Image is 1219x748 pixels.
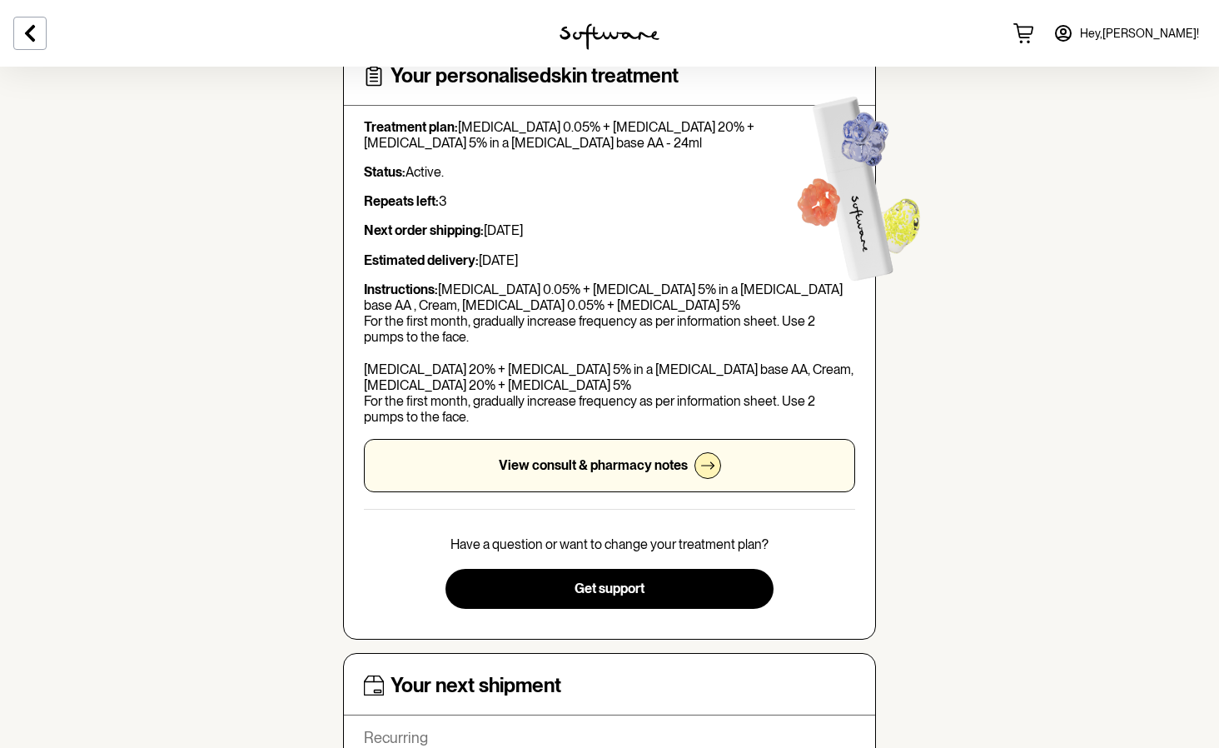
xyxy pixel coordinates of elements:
p: View consult & pharmacy notes [499,457,688,473]
img: Software treatment bottle [762,63,949,302]
h4: Your personalised skin treatment [391,64,679,88]
img: software logo [560,23,659,50]
p: 3 [364,193,855,209]
strong: Repeats left: [364,193,439,209]
p: [DATE] [364,252,855,268]
strong: Instructions: [364,282,438,297]
p: Active. [364,164,855,180]
h4: Your next shipment [391,674,561,698]
p: Have a question or want to change your treatment plan? [450,536,769,552]
button: Get support [445,569,773,609]
p: [MEDICAL_DATA] 0.05% + [MEDICAL_DATA] 20% + [MEDICAL_DATA] 5% in a [MEDICAL_DATA] base AA - 24ml [364,119,855,151]
span: Hey, [PERSON_NAME] ! [1080,27,1199,41]
p: [DATE] [364,222,855,238]
strong: Next order shipping: [364,222,484,238]
strong: Estimated delivery: [364,252,479,268]
strong: Status: [364,164,406,180]
span: Get support [575,581,644,596]
strong: Treatment plan: [364,119,458,135]
p: Recurring [364,729,855,747]
p: [MEDICAL_DATA] 0.05% + [MEDICAL_DATA] 5% in a [MEDICAL_DATA] base AA , Cream, [MEDICAL_DATA] 0.05... [364,282,855,426]
a: Hey,[PERSON_NAME]! [1043,13,1209,53]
